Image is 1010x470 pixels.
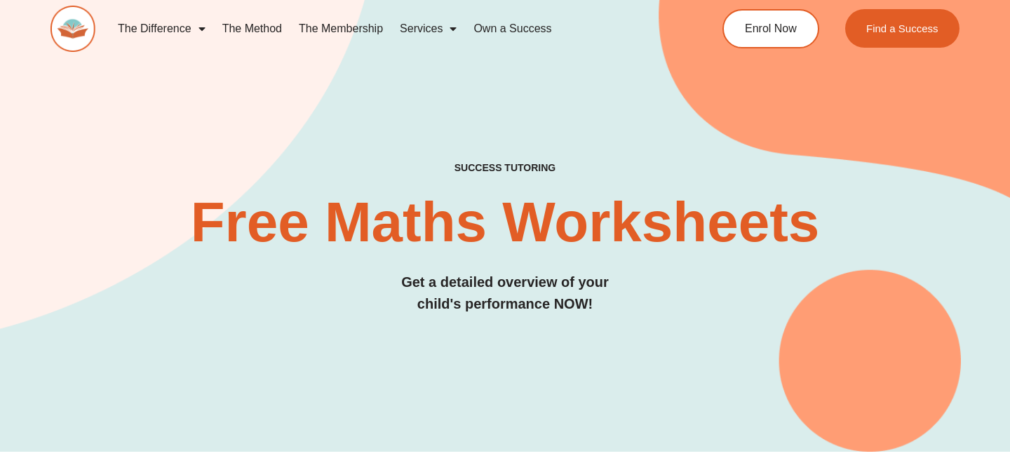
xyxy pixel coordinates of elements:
[109,13,671,45] nav: Menu
[109,13,214,45] a: The Difference
[845,9,959,48] a: Find a Success
[866,23,938,34] span: Find a Success
[745,23,797,34] span: Enrol Now
[290,13,391,45] a: The Membership
[722,9,819,48] a: Enrol Now
[50,162,959,174] h4: SUCCESS TUTORING​
[214,13,290,45] a: The Method
[50,194,959,250] h2: Free Maths Worksheets​
[465,13,560,45] a: Own a Success
[391,13,465,45] a: Services
[50,271,959,315] h3: Get a detailed overview of your child's performance NOW!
